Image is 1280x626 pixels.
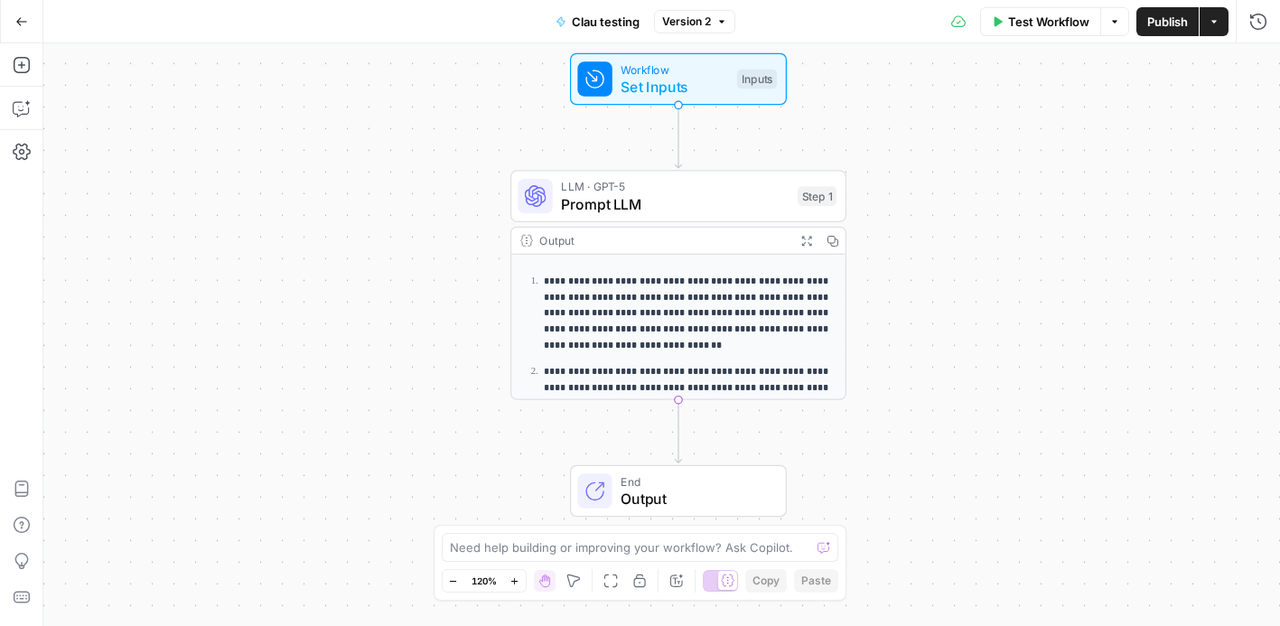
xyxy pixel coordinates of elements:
div: WorkflowSet InputsInputs [510,53,846,106]
div: EndOutput [510,465,846,518]
span: LLM · GPT-5 [561,178,789,195]
div: Output [539,232,787,249]
div: Step 1 [798,186,836,206]
span: Set Inputs [621,76,728,98]
span: Version 2 [662,14,711,30]
button: Clau testing [545,7,650,36]
span: Copy [752,573,780,589]
button: Version 2 [654,10,735,33]
span: Paste [801,573,831,589]
span: Output [621,488,768,509]
button: Publish [1136,7,1199,36]
div: Inputs [737,70,777,89]
span: Prompt LLM [561,193,789,215]
g: Edge from step_1 to end [675,400,681,463]
span: 120% [472,574,497,588]
span: Test Workflow [1008,13,1089,31]
button: Test Workflow [980,7,1100,36]
span: Publish [1147,13,1188,31]
span: Workflow [621,61,728,78]
span: Clau testing [572,13,640,31]
button: Copy [745,569,787,593]
g: Edge from start to step_1 [675,105,681,168]
span: End [621,472,768,490]
button: Paste [794,569,838,593]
